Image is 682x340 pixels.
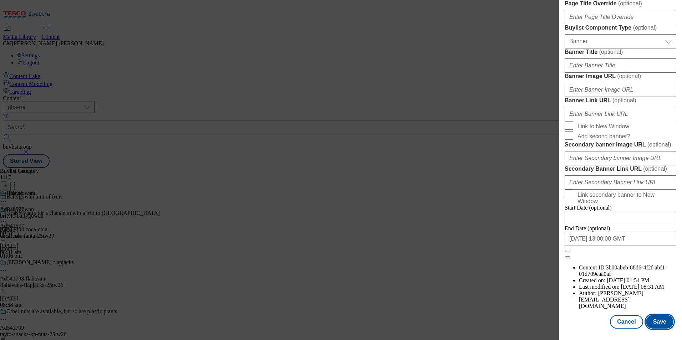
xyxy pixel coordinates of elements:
button: Close [565,250,570,252]
span: Link secondary banner to New Window [577,192,673,205]
li: Created on: [579,277,676,284]
span: [PERSON_NAME][EMAIL_ADDRESS][DOMAIN_NAME] [579,290,643,309]
input: Enter Banner Image URL [565,83,676,97]
input: Enter Date [565,232,676,246]
input: Enter Date [565,211,676,225]
span: ( optional ) [618,0,642,6]
label: Banner Link URL [565,97,676,104]
label: Banner Title [565,48,676,56]
input: Enter Banner Link URL [565,107,676,121]
span: ( optional ) [633,25,657,31]
span: ( optional ) [612,97,636,103]
span: ( optional ) [599,49,623,55]
span: 3b00abeb-88d6-4f2f-abf1-01d709eaa0af [579,264,667,277]
input: Enter Page Title Override [565,10,676,24]
input: Enter Banner Title [565,58,676,73]
button: Save [646,315,673,329]
label: Banner Image URL [565,73,676,80]
li: Author: [579,290,676,309]
label: Buylist Component Type [565,24,676,31]
input: Enter Secondary banner Image URL [565,151,676,165]
li: Content ID [579,264,676,277]
span: [DATE] 08:31 AM [621,284,664,290]
label: Secondary banner Image URL [565,141,676,148]
span: End Date (optional) [565,225,610,231]
span: ( optional ) [647,141,671,148]
button: Cancel [610,315,643,329]
span: ( optional ) [643,166,667,172]
input: Enter Secondary Banner Link URL [565,175,676,190]
span: Add second banner? [577,133,630,140]
span: ( optional ) [617,73,641,79]
span: [DATE] 01:54 PM [607,277,649,283]
span: Link to New Window [577,123,629,130]
span: Start Date (optional) [565,205,612,211]
label: Secondary Banner Link URL [565,165,676,172]
li: Last modified on: [579,284,676,290]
